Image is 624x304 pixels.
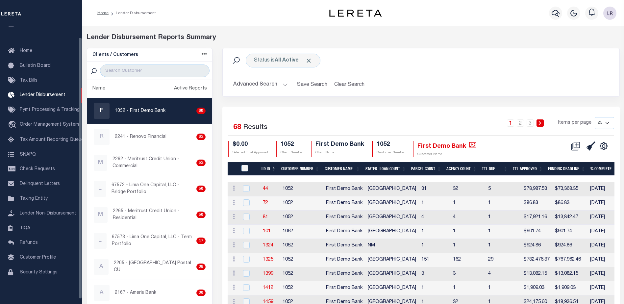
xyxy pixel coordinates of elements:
h5: Clients / Customers [92,52,138,58]
p: Client Number [281,150,303,155]
td: 1 [450,239,486,253]
td: 1 [450,196,486,211]
td: 1052 [280,267,323,281]
td: 4 [450,211,486,225]
span: Bulletin Board [20,63,51,68]
div: 50 [196,212,206,218]
td: 3 [419,267,450,281]
td: [GEOGRAPHIC_DATA] [365,211,419,225]
th: Loan Count: activate to sort column ascending [377,162,409,176]
td: $901.74 [552,225,587,239]
label: Results [243,122,267,133]
input: Search Customer [100,64,210,77]
td: 1 [450,281,486,295]
span: Order Management System [20,122,79,127]
td: First Demo Bank [323,211,365,225]
th: LDID [237,162,259,176]
td: 1052 [280,211,323,225]
a: 2 [517,119,524,127]
span: Delinquent Letters [20,182,60,186]
span: Refunds [20,241,38,245]
td: $73,368.35 [552,182,587,196]
p: Customer Name [417,152,476,157]
td: 151 [419,253,450,267]
td: 1052 [280,281,323,295]
td: First Demo Bank [323,281,365,295]
th: Ttl Due: activate to sort column ascending [479,162,510,176]
div: R [94,129,110,145]
td: $1,909.03 [521,281,552,295]
p: 2262 - Meritrust Credit Union - Commercial [112,156,193,170]
p: 2167 - Ameris Bank [115,290,156,296]
td: 31 [419,182,450,196]
span: Items per page [558,119,591,127]
a: 1 [507,119,514,127]
td: 1052 [280,253,323,267]
h4: $0.00 [233,141,268,148]
td: 1 [486,196,521,211]
div: L [94,233,107,249]
p: 2265 - Meritrust Credit Union - Residential [113,208,194,222]
p: 2205 - [GEOGRAPHIC_DATA] Postal CU [114,260,194,274]
td: 1 [486,225,521,239]
div: M [94,207,108,223]
a: L67572 - Lima One Capital, LLC - Bridge Portfolio50 [87,176,212,202]
td: [GEOGRAPHIC_DATA] [365,267,419,281]
th: Ttl Approved: activate to sort column ascending [510,162,545,176]
div: Lender Disbursement Reports Summary [87,33,620,43]
td: 3 [450,267,486,281]
div: A [94,259,109,275]
td: $924.86 [521,239,552,253]
div: 50 [196,186,206,192]
a: F1052 - First Demo Bank68 [87,98,212,124]
a: 3 [527,119,534,127]
td: First Demo Bank [323,239,365,253]
td: $767,962.46 [552,253,587,267]
td: $782,476.87 [521,253,552,267]
a: 1399 [263,271,273,276]
span: Lender Disbursement [20,93,65,97]
a: L67573 - Lima One Capital, LLC - Term Portfolio47 [87,228,212,254]
a: R2241 - Renovo Financial62 [87,124,212,150]
td: $13,082.15 [552,267,587,281]
li: Lender Disbursement [109,10,156,16]
th: Parcel Count: activate to sort column ascending [409,162,444,176]
td: 1 [450,225,486,239]
b: All Active [275,58,299,63]
td: [GEOGRAPHIC_DATA] [365,253,419,267]
span: Home [20,49,32,53]
span: SNAPQ [20,152,36,157]
td: First Demo Bank [323,196,365,211]
p: Selected Total Approved [233,150,268,155]
div: Status is [246,54,320,67]
div: M [94,155,108,171]
td: 4 [486,267,521,281]
td: 1052 [280,196,323,211]
a: 81 [263,215,268,219]
td: $1,909.03 [552,281,587,295]
p: 67573 - Lima One Capital, LLC - Term Portfolio [112,234,194,248]
td: $78,987.53 [521,182,552,196]
td: 1 [419,239,450,253]
td: $86.83 [552,196,587,211]
button: Save Search [293,78,331,91]
a: 1325 [263,257,273,262]
td: 1 [486,281,521,295]
td: 1 [419,196,450,211]
button: Advanced Search [233,78,288,91]
td: $86.83 [521,196,552,211]
a: 1412 [263,286,273,290]
span: Lender Non-Disbursement [20,211,76,216]
th: LD ID: activate to sort column descending [259,162,279,176]
th: Funding Deadline: activate to sort column ascending [545,162,588,176]
td: NM [365,239,419,253]
a: 72 [263,201,268,205]
p: 67572 - Lima One Capital, LLC - Bridge Portfolio [112,182,194,196]
td: First Demo Bank [323,267,365,281]
a: M2265 - Meritrust Credit Union - Residential50 [87,202,212,228]
a: A2205 - [GEOGRAPHIC_DATA] Postal CU36 [87,254,212,280]
h4: First Demo Bank [417,141,476,150]
th: % Complete: activate to sort column ascending [588,162,620,176]
td: [GEOGRAPHIC_DATA] [365,281,419,295]
div: 30 [196,290,206,296]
